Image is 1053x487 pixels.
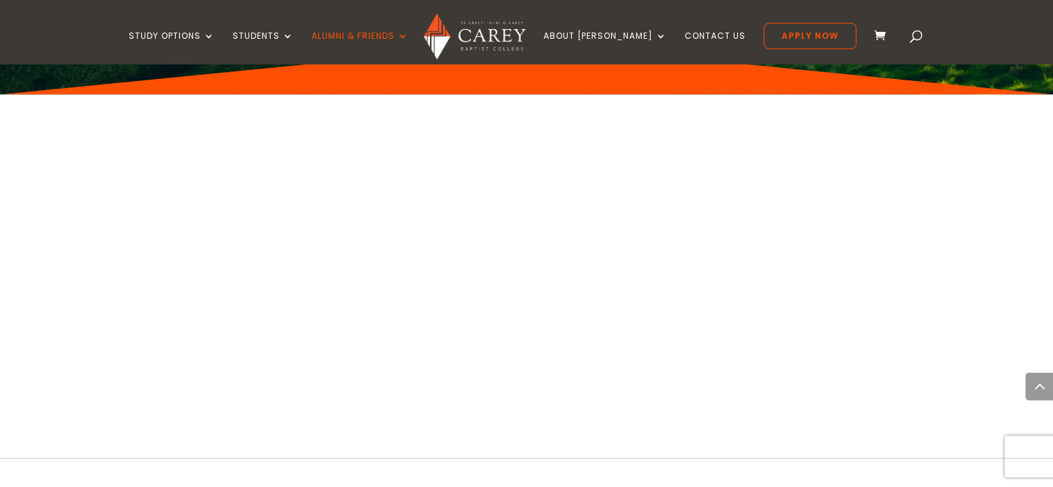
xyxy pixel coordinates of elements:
[153,150,707,402] img: Carey Baptist College
[233,31,294,64] a: Students
[312,31,408,64] a: Alumni & Friends
[543,31,667,64] a: About [PERSON_NAME]
[153,390,707,406] a: Carey Baptist College
[764,23,856,49] a: Apply Now
[685,31,746,64] a: Contact Us
[129,31,215,64] a: Study Options
[424,13,525,60] img: Carey Baptist College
